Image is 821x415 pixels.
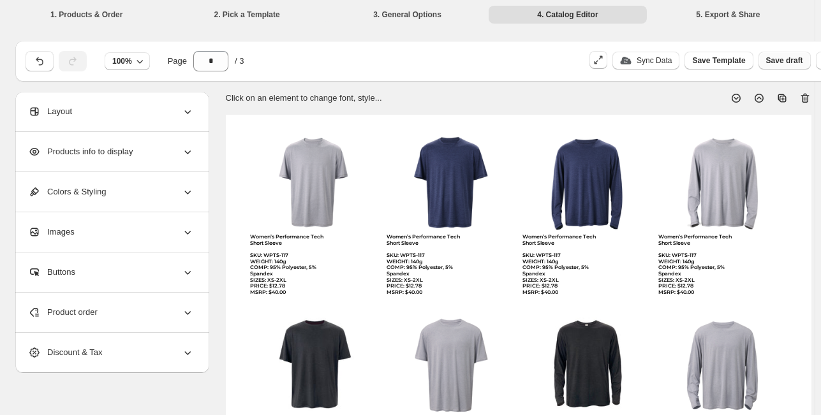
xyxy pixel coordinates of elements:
span: Save draft [766,55,803,66]
span: Discount & Tax [28,346,102,359]
button: Save Template [684,52,753,69]
button: Save draft [758,52,811,69]
span: Colors & Styling [28,186,106,198]
div: Women’s Performance Tech Short Sleeve SKU: WPTS-117 WEIGHT: 140g COMP: 95% Polyester, 5% Spandex ... [658,234,732,296]
img: update_icon [620,57,632,64]
span: Images [28,226,75,238]
button: update_iconSync Data [612,52,679,69]
span: Buttons [28,266,75,279]
div: Women’s Performance Tech Short Sleeve SKU: WPTS-117 WEIGHT: 140g COMP: 95% Polyester, 5% Spandex ... [387,234,461,296]
span: 100% [112,56,132,66]
button: 100% [105,52,150,70]
p: Sync Data [637,55,672,66]
img: primaryImage [387,131,514,234]
span: Page [168,55,187,68]
span: Product order [28,306,98,319]
img: primaryImage [658,131,786,234]
span: Products info to display [28,145,133,158]
img: primaryImage [522,131,650,234]
span: / 3 [235,55,244,68]
span: Save Template [692,55,745,66]
div: Women’s Performance Tech Short Sleeve SKU: WPTS-117 WEIGHT: 140g COMP: 95% Polyester, 5% Spandex ... [250,234,324,296]
span: Layout [28,105,72,118]
div: Women’s Performance Tech Short Sleeve SKU: WPTS-117 WEIGHT: 140g COMP: 95% Polyester, 5% Spandex ... [522,234,596,296]
img: primaryImage [250,131,378,234]
p: Click on an element to change font, style... [226,92,382,105]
